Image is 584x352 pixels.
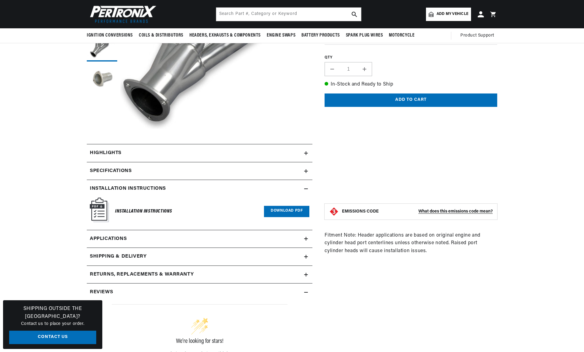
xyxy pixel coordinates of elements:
summary: Product Support [460,28,497,43]
span: Battery Products [301,32,340,39]
strong: EMISSIONS CODE [342,209,379,214]
h2: Shipping & Delivery [90,253,146,261]
img: Pertronix [87,4,157,25]
p: In-Stock and Ready to Ship [325,81,497,89]
summary: Shipping & Delivery [87,248,312,266]
span: Coils & Distributors [139,32,183,39]
span: Headers, Exhausts & Components [189,32,261,39]
h2: Highlights [90,149,121,157]
summary: Coils & Distributors [136,28,186,43]
summary: Reviews [87,283,312,301]
button: Load image 5 in gallery view [87,65,117,95]
span: Engine Swaps [267,32,295,39]
summary: Battery Products [298,28,343,43]
span: Spark Plug Wires [346,32,383,39]
button: search button [348,8,361,21]
h2: Specifications [90,167,132,175]
button: EMISSIONS CODEWhat does this emissions code mean? [342,209,493,214]
span: Add my vehicle [437,11,468,17]
a: Contact Us [9,331,96,344]
h3: Shipping Outside the [GEOGRAPHIC_DATA]? [9,305,96,321]
summary: Installation instructions [87,180,312,198]
summary: Engine Swaps [264,28,298,43]
button: Load image 4 in gallery view [87,31,117,62]
span: Motorcycle [389,32,414,39]
summary: Returns, Replacements & Warranty [87,266,312,283]
div: We’re looking for stars! [112,338,287,344]
summary: Specifications [87,162,312,180]
button: Add to cart [325,93,497,107]
a: Add my vehicle [426,8,471,21]
a: Applications [87,230,312,248]
a: Download PDF [264,206,309,217]
h6: Installation Instructions [115,207,172,216]
span: Product Support [460,32,494,39]
h2: Returns, Replacements & Warranty [90,271,194,279]
img: Emissions code [329,207,339,216]
summary: Headers, Exhausts & Components [186,28,264,43]
summary: Highlights [87,144,312,162]
summary: Ignition Conversions [87,28,136,43]
input: Search Part #, Category or Keyword [216,8,361,21]
span: Ignition Conversions [87,32,133,39]
p: Contact us to place your order. [9,321,96,327]
img: Instruction Manual [90,198,109,222]
h2: Reviews [90,288,113,296]
strong: What does this emissions code mean? [418,209,493,214]
summary: Spark Plug Wires [343,28,386,43]
span: Applications [90,235,127,243]
label: QTY [325,55,497,60]
h2: Installation instructions [90,185,166,193]
summary: Motorcycle [386,28,417,43]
